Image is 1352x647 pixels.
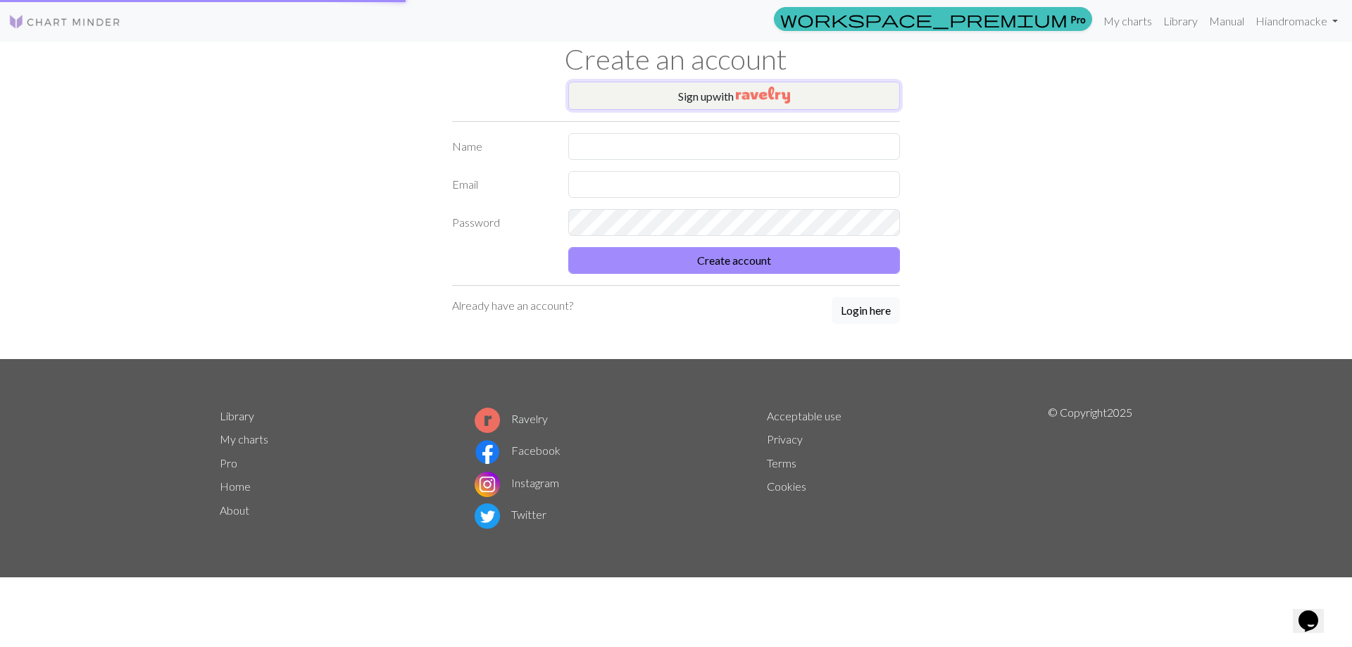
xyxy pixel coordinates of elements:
a: My charts [1098,7,1158,35]
a: Manual [1203,7,1250,35]
a: Pro [774,7,1092,31]
span: workspace_premium [780,9,1068,29]
iframe: chat widget [1293,591,1338,633]
a: Instagram [475,476,559,489]
h1: Create an account [211,42,1141,76]
label: Name [444,133,560,160]
img: Instagram logo [475,472,500,497]
a: Terms [767,456,796,470]
a: Login here [832,297,900,325]
button: Sign upwith [568,82,900,110]
a: My charts [220,432,268,446]
p: © Copyright 2025 [1048,404,1132,532]
button: Login here [832,297,900,324]
a: Pro [220,456,237,470]
a: Acceptable use [767,409,841,422]
button: Create account [568,247,900,274]
a: Facebook [475,444,561,457]
a: Cookies [767,479,806,493]
a: Home [220,479,251,493]
a: About [220,503,249,517]
a: Library [1158,7,1203,35]
label: Password [444,209,560,236]
img: Twitter logo [475,503,500,529]
img: Facebook logo [475,439,500,465]
a: Ravelry [475,412,548,425]
a: Twitter [475,508,546,521]
a: Privacy [767,432,803,446]
a: Library [220,409,254,422]
img: Logo [8,13,121,30]
a: Hiandromacke [1250,7,1344,35]
img: Ravelry logo [475,408,500,433]
img: Ravelry [736,87,790,103]
label: Email [444,171,560,198]
p: Already have an account? [452,297,573,314]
